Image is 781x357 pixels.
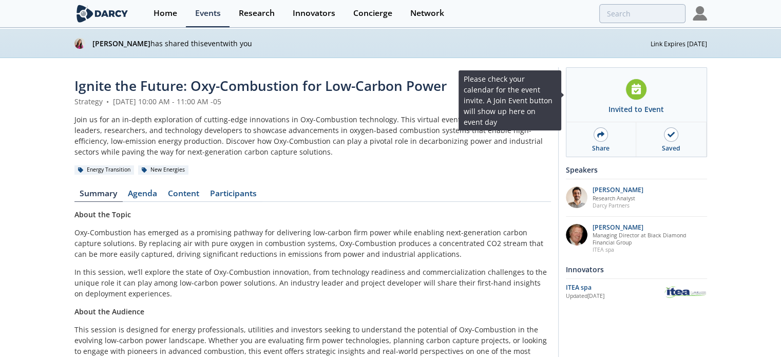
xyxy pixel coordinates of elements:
[593,195,643,202] p: Research Analyst
[566,260,707,278] div: Innovators
[123,190,163,202] a: Agenda
[74,5,130,23] img: logo-wide.svg
[105,97,111,106] span: •
[74,96,551,107] div: Strategy [DATE] 10:00 AM - 11:00 AM -05
[293,9,335,17] div: Innovators
[74,227,551,259] p: Oxy-Combustion has emerged as a promising pathway for delivering low-carbon firm power while enab...
[593,246,701,253] p: ITEA spa
[74,77,447,95] span: Ignite the Future: Oxy-Combustion for Low-Carbon Power
[693,6,707,21] img: Profile
[566,224,587,246] img: 5c882eca-8b14-43be-9dc2-518e113e9a37
[566,161,707,179] div: Speakers
[74,190,123,202] a: Summary
[74,210,131,219] strong: About the Topic
[195,9,221,17] div: Events
[566,292,664,300] div: Updated [DATE]
[566,283,664,292] div: ITEA spa
[592,144,609,153] div: Share
[608,104,664,115] div: Invited to Event
[662,144,680,153] div: Saved
[154,9,177,17] div: Home
[92,39,150,48] strong: [PERSON_NAME]
[138,165,189,175] div: New Energies
[92,38,651,49] p: has shared this event with you
[410,9,444,17] div: Network
[566,283,707,300] a: ITEA spa Updated[DATE] ITEA spa
[74,114,551,157] div: Join us for an in-depth exploration of cutting-edge innovations in Oxy-Combustion technology. Thi...
[74,267,551,299] p: In this session, we’ll explore the state of Oxy-Combustion innovation, from technology readiness ...
[74,165,135,175] div: Energy Transition
[664,285,707,299] img: ITEA spa
[74,38,85,49] img: PjDKf9DvQFCexQEOckkA
[163,190,205,202] a: Content
[593,224,701,231] p: [PERSON_NAME]
[205,190,262,202] a: Participants
[74,307,144,316] strong: About the Audience
[599,4,685,23] input: Advanced Search
[353,9,392,17] div: Concierge
[593,202,643,209] p: Darcy Partners
[566,186,587,208] img: e78dc165-e339-43be-b819-6f39ce58aec6
[651,37,707,49] div: Link Expires [DATE]
[239,9,275,17] div: Research
[593,186,643,194] p: [PERSON_NAME]
[593,232,701,246] p: Managing Director at Black Diamond Financial Group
